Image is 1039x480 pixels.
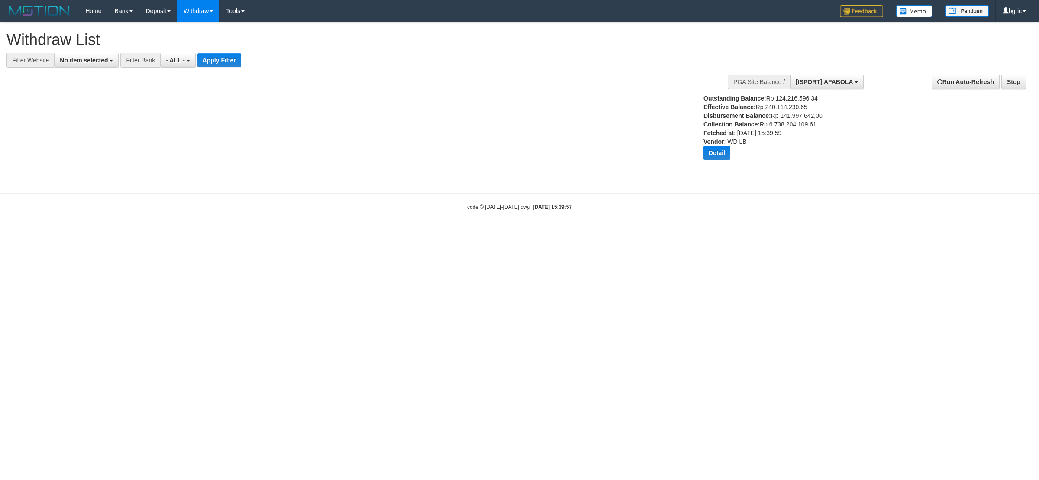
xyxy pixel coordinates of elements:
b: Vendor [703,138,724,145]
span: [ISPORT] AFABOLA [796,78,853,85]
img: panduan.png [945,5,989,17]
b: Disbursement Balance: [703,112,771,119]
button: Detail [703,146,730,160]
button: [ISPORT] AFABOLA [790,75,864,89]
strong: [DATE] 15:39:57 [533,204,572,210]
a: Run Auto-Refresh [932,75,1000,89]
div: Filter Website [6,53,54,68]
img: MOTION_logo.png [6,4,72,17]
button: No item selected [54,53,119,68]
b: Collection Balance: [703,121,760,128]
img: Button%20Memo.svg [896,5,933,17]
div: Rp 124.216.596,34 Rp 240.114.230,65 Rp 141.997.642,00 Rp 6.738.204.109,61 : [DATE] 15:39:59 : WD LB [703,94,841,166]
b: Fetched at [703,130,734,136]
b: Effective Balance: [703,104,756,110]
button: - ALL - [160,53,195,68]
b: Outstanding Balance: [703,95,766,102]
h1: Withdraw List [6,31,684,49]
span: No item selected [60,57,108,64]
div: Filter Bank [120,53,160,68]
button: Apply Filter [197,53,241,67]
span: - ALL - [166,57,185,64]
div: PGA Site Balance / [728,75,790,89]
small: code © [DATE]-[DATE] dwg | [467,204,572,210]
img: Feedback.jpg [840,5,883,17]
a: Stop [1001,75,1026,89]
